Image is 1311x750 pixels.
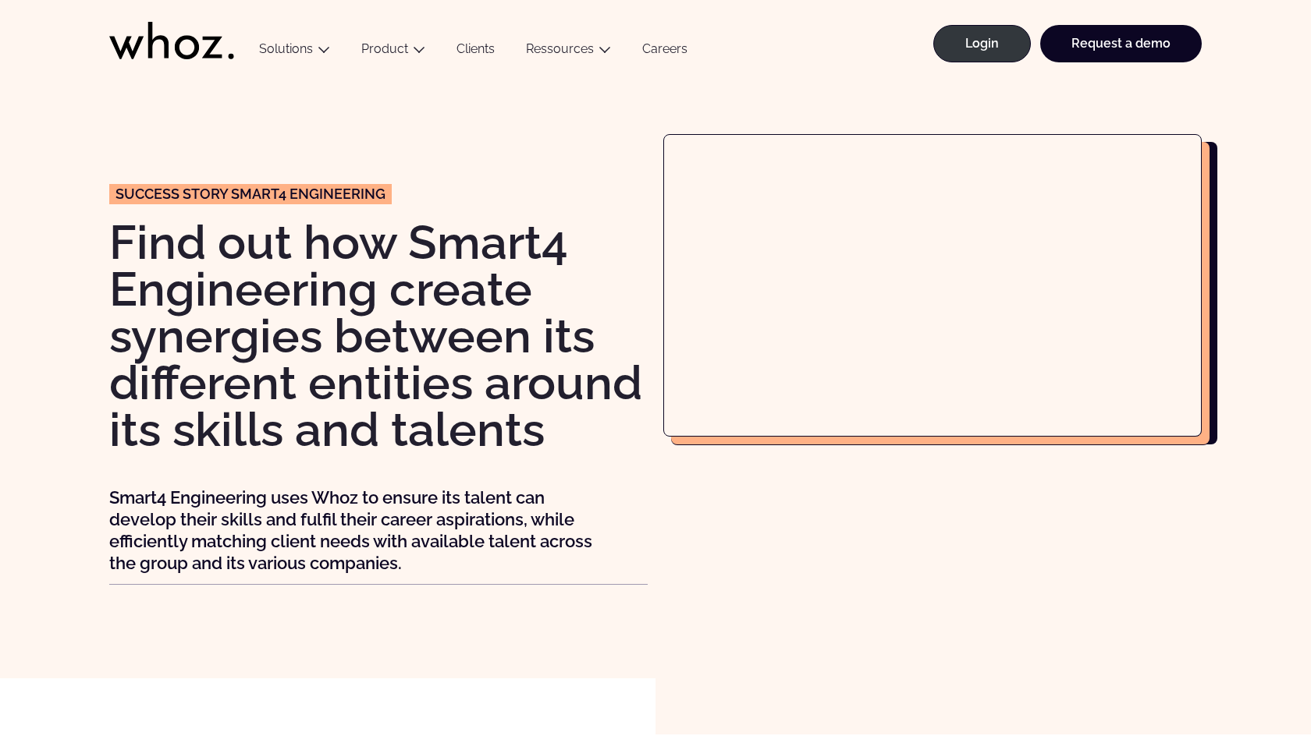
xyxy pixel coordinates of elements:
a: Login [933,25,1031,62]
h1: Find out how Smart4 Engineering create synergies between its different entities around its skills... [109,219,648,453]
button: Product [346,41,441,62]
a: Careers [627,41,703,62]
span: Success story SMART4 ENGINEERING [115,187,385,201]
a: Product [361,41,408,56]
button: Solutions [243,41,346,62]
a: Request a demo [1040,25,1202,62]
a: Ressources [526,41,594,56]
p: Smart4 Engineering uses Whoz to ensure its talent can develop their skills and fulfil their caree... [109,486,594,574]
iframe: Smart4Engineering chose Whoz to create and operate its skills-based matrix across all its entities [664,135,1201,436]
a: Clients [441,41,510,62]
button: Ressources [510,41,627,62]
